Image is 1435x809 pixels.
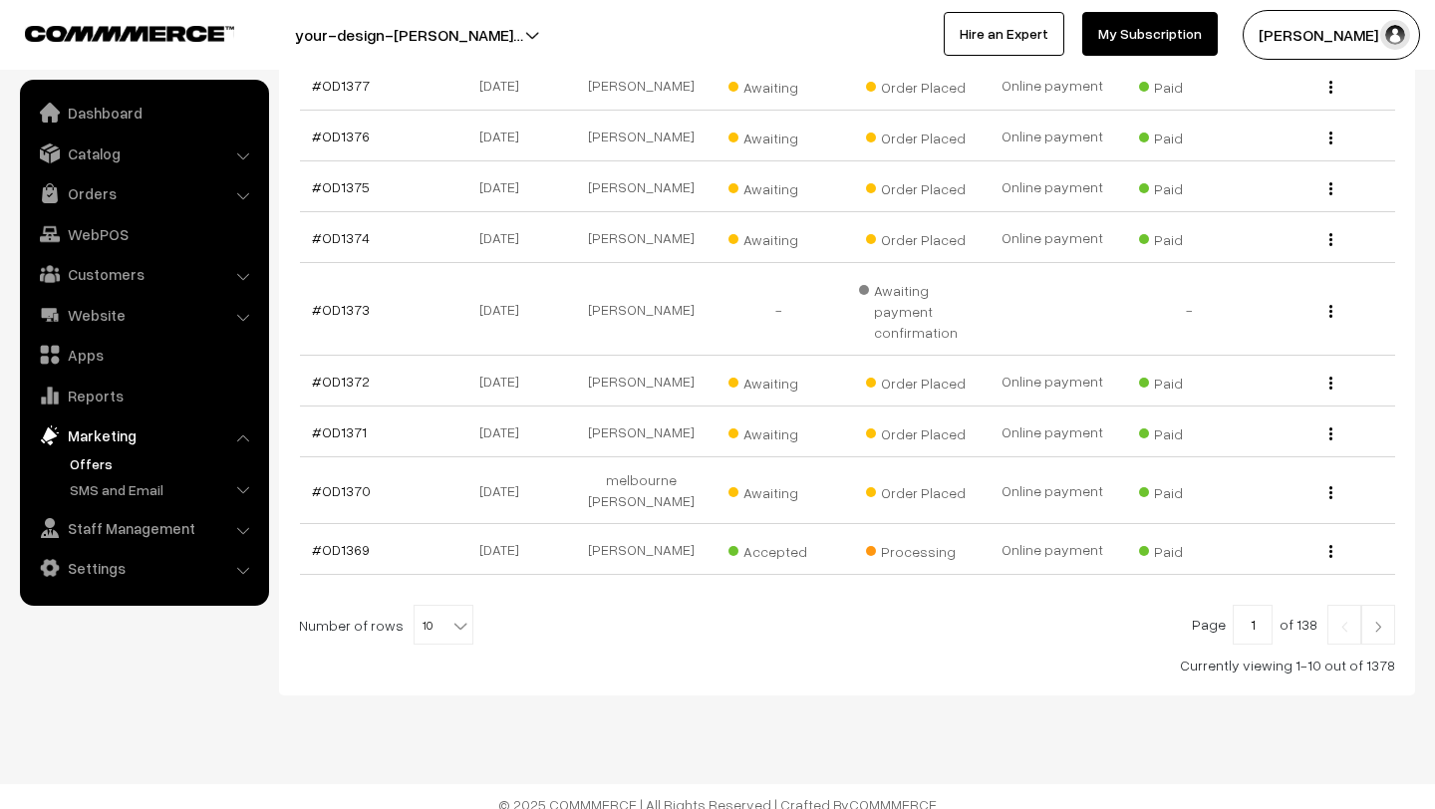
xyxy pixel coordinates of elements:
td: [PERSON_NAME] [573,161,710,212]
td: [PERSON_NAME] [573,263,710,356]
span: Awaiting [728,418,828,444]
span: Paid [1139,477,1239,503]
td: [DATE] [436,111,573,161]
span: Paid [1139,173,1239,199]
img: Menu [1329,427,1332,440]
td: Online payment [984,212,1120,263]
img: Right [1369,621,1387,633]
img: Menu [1329,182,1332,195]
a: Offers [65,453,262,474]
td: - [711,263,847,356]
a: #OD1371 [312,423,367,440]
span: Number of rows [299,615,404,636]
span: Order Placed [866,477,966,503]
span: Paid [1139,418,1239,444]
img: user [1380,20,1410,50]
a: #OD1372 [312,373,370,390]
span: Paid [1139,224,1239,250]
span: Paid [1139,536,1239,562]
span: Order Placed [866,173,966,199]
td: [DATE] [436,212,573,263]
img: Menu [1329,545,1332,558]
span: Order Placed [866,72,966,98]
a: My Subscription [1082,12,1218,56]
a: Hire an Expert [944,12,1064,56]
span: Awaiting [728,72,828,98]
a: Dashboard [25,95,262,131]
a: #OD1370 [312,482,371,499]
span: Awaiting [728,123,828,148]
span: Order Placed [866,418,966,444]
span: 10 [415,606,472,646]
a: #OD1375 [312,178,370,195]
span: Awaiting [728,224,828,250]
a: #OD1377 [312,77,370,94]
td: Online payment [984,161,1120,212]
td: Online payment [984,406,1120,457]
td: Online payment [984,111,1120,161]
span: Awaiting [728,368,828,394]
td: - [1121,263,1258,356]
a: Reports [25,378,262,413]
span: Order Placed [866,224,966,250]
td: Online payment [984,60,1120,111]
a: Apps [25,337,262,373]
button: your-design-[PERSON_NAME]… [225,10,593,60]
a: Website [25,297,262,333]
a: Orders [25,175,262,211]
img: Menu [1329,486,1332,499]
a: Customers [25,256,262,292]
span: of 138 [1280,616,1317,633]
td: [DATE] [436,524,573,575]
img: Menu [1329,81,1332,94]
button: [PERSON_NAME] N.P [1243,10,1420,60]
img: Menu [1329,377,1332,390]
span: Awaiting payment confirmation [859,275,972,343]
a: #OD1376 [312,128,370,144]
td: [PERSON_NAME] [573,406,710,457]
td: Online payment [984,457,1120,524]
span: Awaiting [728,173,828,199]
td: [DATE] [436,457,573,524]
a: COMMMERCE [25,20,199,44]
img: Menu [1329,132,1332,144]
span: Accepted [728,536,828,562]
span: Paid [1139,123,1239,148]
span: Order Placed [866,368,966,394]
span: Awaiting [728,477,828,503]
span: Processing [866,536,966,562]
span: 10 [414,605,473,645]
td: melbourne [PERSON_NAME] [573,457,710,524]
a: #OD1369 [312,541,370,558]
td: [DATE] [436,161,573,212]
td: Online payment [984,356,1120,406]
a: Marketing [25,417,262,453]
td: Online payment [984,524,1120,575]
img: Menu [1329,233,1332,246]
td: [PERSON_NAME] [573,111,710,161]
img: COMMMERCE [25,26,234,41]
span: Paid [1139,72,1239,98]
span: Order Placed [866,123,966,148]
a: Staff Management [25,510,262,546]
td: [PERSON_NAME] [573,212,710,263]
td: [DATE] [436,406,573,457]
span: Page [1192,616,1226,633]
img: Left [1335,621,1353,633]
td: [PERSON_NAME] [573,60,710,111]
a: #OD1374 [312,229,370,246]
div: Currently viewing 1-10 out of 1378 [299,655,1395,675]
img: Menu [1329,305,1332,318]
td: [DATE] [436,356,573,406]
a: Catalog [25,135,262,171]
td: [DATE] [436,263,573,356]
td: [DATE] [436,60,573,111]
td: [PERSON_NAME] [573,524,710,575]
span: Paid [1139,368,1239,394]
td: [PERSON_NAME] [573,356,710,406]
a: WebPOS [25,216,262,252]
a: SMS and Email [65,479,262,500]
a: Settings [25,550,262,586]
a: #OD1373 [312,301,370,318]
